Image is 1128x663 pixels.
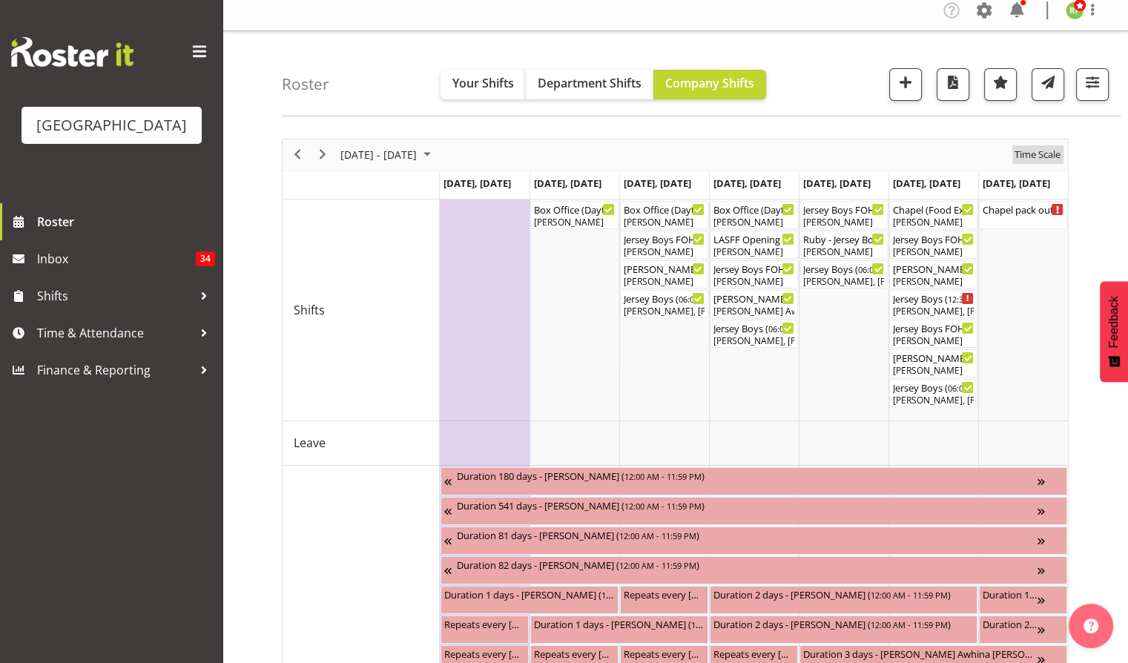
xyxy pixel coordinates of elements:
div: Duration 3 days - [PERSON_NAME] Awhina [PERSON_NAME] ( ) [803,646,1038,661]
span: 06:00 PM - 10:10 PM [948,382,1025,394]
div: [PERSON_NAME] [803,216,884,229]
button: Previous [288,145,308,164]
div: Duration 81 days - [PERSON_NAME] ( ) [457,527,1038,542]
button: Add a new shift [889,68,922,101]
div: [PERSON_NAME] [713,275,794,288]
img: help-xxl-2.png [1084,619,1098,633]
div: Shifts"s event - Jersey Boys FOHM shift Begin From Thursday, September 25, 2025 at 5:15:00 PM GMT... [710,260,798,288]
div: [PERSON_NAME] - Jersey Boys - Box Office ( ) [893,350,974,365]
button: Feedback - Show survey [1100,281,1128,382]
div: Shifts"s event - Ruby - Jersey Boys - Box Office Begin From Friday, September 26, 2025 at 5:30:00... [799,231,888,259]
div: [PERSON_NAME] [713,245,794,259]
div: [PERSON_NAME] [534,216,615,229]
div: Chapel pack out ( ) [983,202,1063,217]
div: Chapel (Food Experience / Party) Cargo Shed ( ) [893,202,974,217]
div: Unavailability"s event - Duration 2 days - Beana Badenhorst Begin From Thursday, September 25, 20... [710,586,977,614]
button: Filter Shifts [1076,68,1109,101]
button: Your Shifts [441,70,526,99]
div: [PERSON_NAME] - Jersey Boys - Box Office ( ) [893,261,974,276]
div: Shifts"s event - Jersey Boys FOHM shift Begin From Saturday, September 27, 2025 at 11:45:00 AM GM... [889,231,977,259]
span: 12:00 AM - 11:59 PM [619,559,696,571]
td: Leave resource [283,421,440,466]
div: Jersey Boys FOHM shift ( ) [624,231,705,246]
div: Duration 82 days - [PERSON_NAME] ( ) [457,557,1038,572]
div: Duration 180 days - [PERSON_NAME] ( ) [457,468,1038,483]
div: Shifts"s event - Jersey Boys Begin From Wednesday, September 24, 2025 at 6:00:00 PM GMT+12:00 End... [620,290,708,318]
span: Feedback [1107,296,1121,348]
div: Jersey Boys ( ) [713,320,794,335]
span: 12:00 AM - 11:59 PM [624,500,702,512]
span: Shifts [294,301,325,319]
div: Shifts"s event - Jersey Boys Begin From Friday, September 26, 2025 at 6:00:00 PM GMT+12:00 Ends A... [799,260,888,288]
div: Shifts"s event - LASFF Opening night (Film festival) Cargo Shed Begin From Thursday, September 25... [710,231,798,259]
div: Jersey Boys FOHM shift ( ) [893,320,974,335]
div: Shifts"s event - Valerie - Jersey Boys - Box Office Begin From Saturday, September 27, 2025 at 12... [889,260,977,288]
span: 06:00 PM - 10:10 PM [768,323,845,334]
div: Shifts"s event - Jersey Boys FOHM shift Begin From Friday, September 26, 2025 at 5:15:00 PM GMT+1... [799,201,888,229]
span: 12:00 AM - 11:59 PM [871,589,948,601]
span: [DATE], [DATE] [983,177,1050,190]
div: next period [310,139,335,171]
div: Jersey Boys FOHM shift ( ) [893,231,974,246]
div: Duration 18 days - [PERSON_NAME] ( ) [983,587,1038,601]
button: September 2025 [338,145,438,164]
div: Duration 2 days - [PERSON_NAME] ( ) [713,616,974,631]
div: Box Office (Daytime Shifts) ( ) [624,202,705,217]
span: Inbox [37,248,196,270]
div: [PERSON_NAME], [PERSON_NAME], [PERSON_NAME], [PERSON_NAME], [PERSON_NAME], [PERSON_NAME], [PERSON... [893,394,974,407]
div: [PERSON_NAME] [893,245,974,259]
div: [PERSON_NAME] [713,216,794,229]
div: Unavailability"s event - Duration 180 days - Katrina Luca Begin From Friday, July 4, 2025 at 12:0... [441,467,1067,495]
div: [PERSON_NAME], [PERSON_NAME], [PERSON_NAME], [PERSON_NAME], [PERSON_NAME], [PERSON_NAME], [PERSON... [803,275,884,288]
span: 06:00 PM - 10:10 PM [679,293,756,305]
div: Unavailability"s event - Duration 2 days - Renée Hewitt Begin From Thursday, September 25, 2025 a... [710,616,977,644]
button: Time Scale [1012,145,1063,164]
h4: Roster [282,76,329,93]
div: Unavailability"s event - Duration 81 days - Grace Cavell Begin From Thursday, July 17, 2025 at 12... [441,527,1067,555]
div: [PERSON_NAME] - Jersey Boys - Box Office ( ) [624,261,705,276]
div: Repeats every [DATE] - [PERSON_NAME] ( ) [444,616,525,631]
span: Your Shifts [452,75,514,91]
div: Jersey Boys ( ) [893,380,974,395]
div: Unavailability"s event - Duration 1 days - Hanna Peters Begin From Tuesday, September 23, 2025 at... [530,616,708,644]
div: Shifts"s event - Chapel pack out Begin From Sunday, September 28, 2025 at 9:00:00 AM GMT+13:00 En... [979,201,1067,229]
span: Finance & Reporting [37,359,193,381]
span: Company Shifts [665,75,754,91]
span: [DATE], [DATE] [534,177,601,190]
div: Unavailability"s event - Duration 1 days - Amy Duncanson Begin From Monday, September 22, 2025 at... [441,586,619,614]
div: [PERSON_NAME] [893,216,974,229]
div: Unavailability"s event - Repeats every monday - Dillyn Shine Begin From Monday, September 22, 202... [441,616,529,644]
div: [PERSON_NAME] Awhina [PERSON_NAME] [713,305,794,318]
div: LASFF Opening night (Film festival) Cargo Shed ( ) [713,231,794,246]
div: Shifts"s event - Chapel (Food Experience / Party) Cargo Shed Begin From Saturday, September 27, 2... [889,201,977,229]
span: Leave [294,434,326,452]
img: Rosterit website logo [11,37,133,67]
div: [PERSON_NAME] [624,275,705,288]
td: Shifts resource [283,199,440,421]
span: 12:30 PM - 04:30 PM [948,293,1025,305]
span: [DATE], [DATE] [893,177,960,190]
div: Shifts"s event - Box Office (Daytime Shifts) Begin From Tuesday, September 23, 2025 at 10:00:00 A... [530,201,619,229]
span: Time & Attendance [37,322,193,344]
div: Shifts"s event - Jersey Boys FOHM shift Begin From Wednesday, September 24, 2025 at 5:15:00 PM GM... [620,231,708,259]
button: Download a PDF of the roster according to the set date range. [937,68,969,101]
div: Ruby - Jersey Boys - Box Office ( ) [803,231,884,246]
div: Shifts"s event - Bobby-Lea - Jersey Boys - Box Office Begin From Thursday, September 25, 2025 at ... [710,290,798,318]
span: [DATE] - [DATE] [339,145,418,164]
div: [PERSON_NAME] - Jersey Boys - Box Office ( ) [713,291,794,306]
div: [PERSON_NAME], [PERSON_NAME], [PERSON_NAME], [PERSON_NAME], [PERSON_NAME], [PERSON_NAME], [PERSON... [624,305,705,318]
div: Shifts"s event - Jersey Boys Begin From Saturday, September 27, 2025 at 12:30:00 PM GMT+12:00 End... [889,290,977,318]
div: September 22 - 28, 2025 [335,139,440,171]
span: 34 [196,251,215,266]
span: Roster [37,211,215,233]
div: Duration 2 days - [PERSON_NAME] ( ) [713,587,974,601]
div: Unavailability"s event - Duration 541 days - Thomas Bohanna Begin From Tuesday, July 8, 2025 at 1... [441,497,1067,525]
div: Jersey Boys ( ) [803,261,884,276]
span: 12:00 AM - 11:59 PM [691,619,768,630]
div: [PERSON_NAME] [893,364,974,377]
div: [PERSON_NAME], [PERSON_NAME], [PERSON_NAME], [PERSON_NAME], [PERSON_NAME], [PERSON_NAME] [893,305,974,318]
div: Jersey Boys FOHM shift ( ) [713,261,794,276]
div: Repeats every [DATE], [DATE], [DATE], [DATE] - [PERSON_NAME] ( ) [444,646,525,661]
div: Duration 1 days - [PERSON_NAME] ( ) [444,587,615,601]
div: Repeats every [DATE], [DATE], [DATE], [DATE], [DATE], [DATE], [DATE] - [PERSON_NAME] ( ) [713,646,794,661]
